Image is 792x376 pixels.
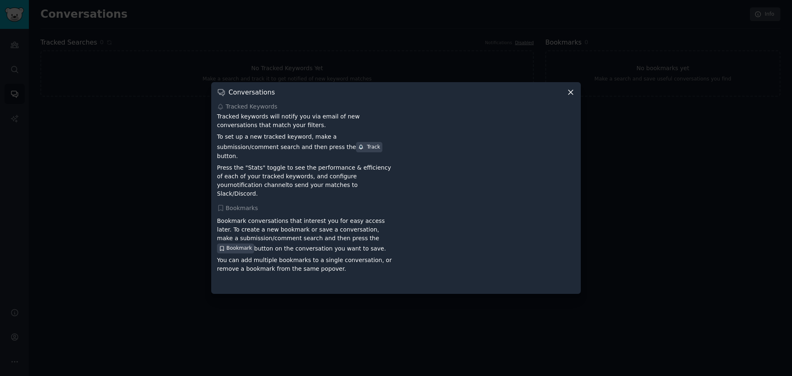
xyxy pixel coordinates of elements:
[217,204,575,213] div: Bookmarks
[229,88,275,97] h3: Conversations
[399,112,575,187] iframe: YouTube video player
[217,163,393,198] p: Press the "Stats" toggle to see the performance & efficiency of each of your tracked keywords, an...
[217,132,393,160] p: To set up a new tracked keyword, make a submission/comment search and then press the button.
[217,217,393,253] p: Bookmark conversations that interest you for easy access later. To create a new bookmark or save ...
[217,112,393,130] p: Tracked keywords will notify you via email of new conversations that match your filters.
[399,214,575,288] iframe: YouTube video player
[217,102,575,111] div: Tracked Keywords
[226,245,252,252] span: Bookmark
[217,256,393,273] p: You can add multiple bookmarks to a single conversation, or remove a bookmark from the same popover.
[230,182,287,188] a: notification channel
[358,144,380,151] div: Track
